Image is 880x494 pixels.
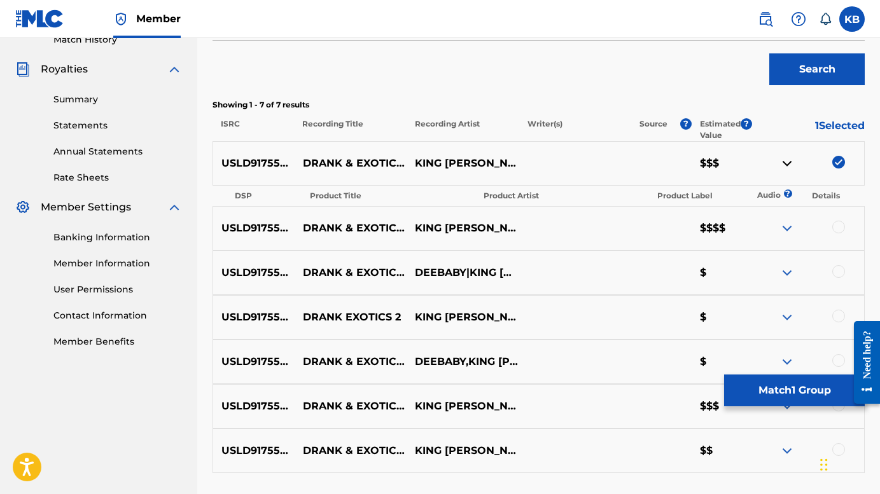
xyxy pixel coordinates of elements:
div: Notifications [819,13,832,25]
img: help [791,11,806,27]
img: expand [167,62,182,77]
a: Statements [53,119,182,132]
img: expand [167,200,182,215]
a: Public Search [753,6,778,32]
img: MLC Logo [15,10,64,28]
p: $ [692,354,752,369]
p: KING [PERSON_NAME] [407,221,519,236]
p: DRANK & EXOTICS 2 [295,265,407,280]
img: contract [779,156,795,171]
p: Recording Artist [406,118,519,141]
div: Help [786,6,811,32]
a: Contact Information [53,309,182,322]
img: expand [779,265,795,280]
a: Banking Information [53,231,182,244]
p: USLD91755090 [213,443,295,458]
p: Writer(s) [519,118,631,141]
p: USLD91755090 [213,310,295,325]
p: $$$ [692,156,752,171]
p: USLD91755090 [213,156,295,171]
p: DEEBABY,KING [PERSON_NAME] [407,354,519,369]
p: Source [639,118,667,141]
p: $ [692,310,752,325]
p: DRANK EXOTICS 2 [295,310,407,325]
p: Recording Title [294,118,407,141]
span: Member [136,11,181,26]
span: Member Settings [41,200,131,215]
p: Audio [750,189,765,201]
img: Member Settings [15,200,31,215]
div: Drag [820,446,828,484]
p: DRANK & EXOTICS 2 [295,156,407,171]
a: Summary [53,93,182,106]
a: Annual Statements [53,145,182,158]
p: USLD91755090 [213,399,295,414]
span: ? [680,118,692,130]
p: DRANK & EXOTICS 2 [295,443,407,458]
a: Match History [53,33,182,46]
a: Member Information [53,257,182,270]
p: Estimated Value [700,118,741,141]
button: Match1 Group [724,374,865,406]
a: Rate Sheets [53,171,182,184]
p: DRANK & EXOTICS 2 [295,354,407,369]
p: KING [PERSON_NAME] [407,310,519,325]
img: expand [779,443,795,458]
img: deselect [832,156,845,168]
p: DEEBABY|KING [PERSON_NAME] [407,265,519,280]
p: $ [692,265,752,280]
p: $$$$ [692,221,752,236]
p: KING [PERSON_NAME] & DEEBABY [407,443,519,458]
p: DRANK & EXOTICS 2 [295,221,407,236]
p: 1 Selected [752,118,865,141]
img: Top Rightsholder [113,11,129,27]
span: Royalties [41,62,88,77]
th: Details [801,187,851,205]
iframe: Resource Center [844,308,880,416]
th: Product Label [650,187,748,205]
a: Member Benefits [53,335,182,348]
th: Product Title [302,187,475,205]
img: expand [779,310,795,325]
img: expand [779,399,795,414]
p: ISRC [213,118,294,141]
button: Search [769,53,865,85]
span: ? [741,118,752,130]
iframe: Chat Widget [816,433,880,494]
p: KING [PERSON_NAME]|DEEBABY [407,399,519,414]
img: expand [779,221,795,236]
p: USLD91755090 [213,221,295,236]
a: User Permissions [53,283,182,296]
th: DSP [227,187,301,205]
div: User Menu [839,6,865,32]
p: Showing 1 - 7 of 7 results [213,99,865,111]
p: $$$ [692,399,752,414]
p: USLD91755090 [213,354,295,369]
img: Royalties [15,62,31,77]
p: USLD91755090 [213,265,295,280]
img: expand [779,354,795,369]
p: KING [PERSON_NAME],DEEBABY [407,156,519,171]
p: $$ [692,443,752,458]
img: search [758,11,773,27]
p: DRANK & EXOTICS 2 [295,399,407,414]
th: Product Artist [476,187,648,205]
